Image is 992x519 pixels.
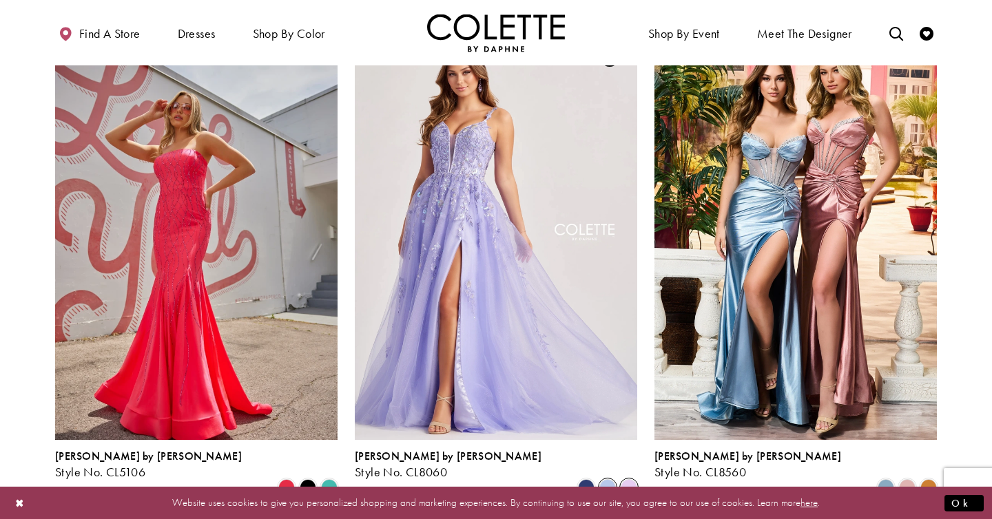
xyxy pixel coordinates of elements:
[55,450,242,479] div: Colette by Daphne Style No. CL5106
[654,464,746,480] span: Style No. CL8560
[654,450,841,479] div: Colette by Daphne Style No. CL8560
[654,449,841,463] span: [PERSON_NAME] by [PERSON_NAME]
[355,464,447,480] span: Style No. CL8060
[944,494,984,511] button: Submit Dialog
[300,479,316,496] i: Black
[878,479,894,496] i: Dusty Blue
[278,479,295,496] i: Strawberry
[55,29,338,439] a: Visit Colette by Daphne Style No. CL5106 Page
[427,14,565,52] a: Visit Home Page
[321,479,338,496] i: Turquoise
[55,464,145,480] span: Style No. CL5106
[355,449,541,463] span: [PERSON_NAME] by [PERSON_NAME]
[174,14,219,52] span: Dresses
[916,14,937,52] a: Check Wishlist
[754,14,856,52] a: Meet the designer
[55,14,143,52] a: Find a store
[178,27,216,41] span: Dresses
[355,450,541,479] div: Colette by Daphne Style No. CL8060
[645,14,723,52] span: Shop By Event
[249,14,329,52] span: Shop by color
[427,14,565,52] img: Colette by Daphne
[355,29,637,439] a: Visit Colette by Daphne Style No. CL8060 Page
[886,14,907,52] a: Toggle search
[253,27,325,41] span: Shop by color
[920,479,937,496] i: Bronze
[621,479,637,496] i: Lilac
[79,27,141,41] span: Find a store
[648,27,720,41] span: Shop By Event
[757,27,852,41] span: Meet the designer
[8,491,32,515] button: Close Dialog
[899,479,916,496] i: Dusty Pink
[599,479,616,496] i: Bluebell
[578,479,595,496] i: Navy Blue
[99,494,893,512] p: Website uses cookies to give you personalized shopping and marketing experiences. By continuing t...
[55,449,242,463] span: [PERSON_NAME] by [PERSON_NAME]
[800,496,818,509] a: here
[654,29,937,439] a: Visit Colette by Daphne Style No. CL8560 Page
